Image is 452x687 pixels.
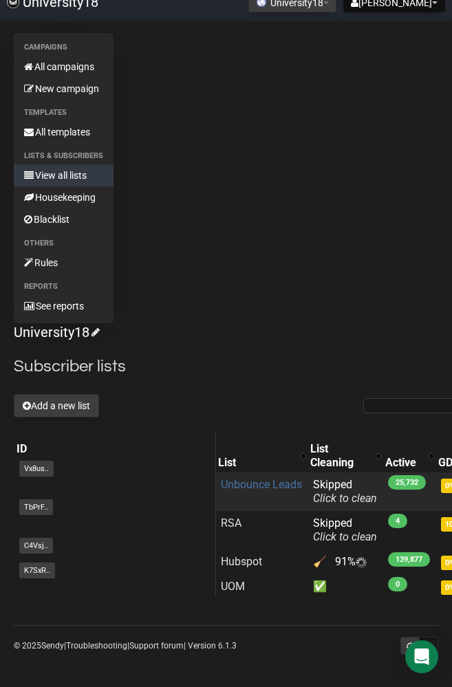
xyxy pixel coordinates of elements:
p: © 2025 | | | Version 6.1.3 [14,638,237,653]
a: RSA [221,516,241,530]
td: 🧹 91% [308,549,383,574]
a: Rules [14,252,114,274]
th: List: No sort applied, activate to apply an ascending sort [215,439,308,472]
a: Click to clean [313,530,377,543]
a: All templates [14,121,114,143]
a: Blacklist [14,208,114,230]
span: 139,877 [388,552,430,567]
div: List [218,456,294,470]
span: K7SxR.. [19,563,55,578]
div: Open Intercom Messenger [405,640,438,673]
a: View all lists [14,164,114,186]
li: Reports [14,279,114,295]
span: C4Vsj.. [19,538,53,554]
th: Active: No sort applied, activate to apply an ascending sort [383,439,435,472]
li: Templates [14,105,114,121]
a: UOM [221,580,245,593]
td: ✅ [308,574,383,599]
span: Skipped [313,516,377,543]
span: 4 [388,514,407,528]
th: ID: No sort applied, sorting is disabled [14,439,215,459]
a: Unbounce Leads [221,478,302,491]
a: Troubleshooting [66,641,127,651]
a: Hubspot [221,555,262,568]
a: Sendy [41,641,64,651]
th: List Cleaning: No sort applied, activate to apply an ascending sort [308,439,383,472]
a: See reports [14,295,114,317]
li: Lists & subscribers [14,148,114,164]
a: New campaign [14,78,114,100]
a: Support forum [129,641,184,651]
div: Active [385,456,422,470]
span: 25,732 [388,475,426,490]
a: All campaigns [14,56,114,78]
span: Vx8us.. [19,461,54,477]
li: Campaigns [14,39,114,56]
div: ID [17,442,213,456]
span: 0 [388,577,407,591]
div: List Cleaning [310,442,369,470]
button: Add a new list [14,394,99,417]
a: Click to clean [313,492,377,505]
a: University18 [14,324,98,340]
span: Skipped [313,478,377,505]
a: Housekeeping [14,186,114,208]
img: loader.gif [356,557,367,568]
li: Others [14,235,114,252]
span: TbPrF.. [19,499,53,515]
